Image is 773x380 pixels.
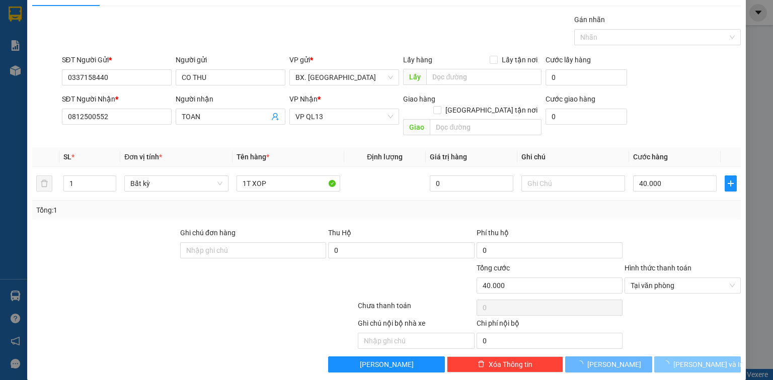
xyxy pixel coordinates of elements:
[176,93,285,105] div: Người nhận
[358,318,474,333] div: Ghi chú nội bộ nhà xe
[62,54,172,65] div: SĐT Người Gửi
[403,69,426,85] span: Lấy
[357,300,475,318] div: Chưa thanh toán
[430,153,467,161] span: Giá trị hàng
[498,54,542,65] span: Lấy tận nơi
[426,69,542,85] input: Dọc đường
[546,69,627,85] input: Cước lấy hàng
[360,359,414,370] span: [PERSON_NAME]
[574,16,605,24] label: Gán nhãn
[358,333,474,349] input: Nhập ghi chú
[237,153,269,161] span: Tên hàng
[725,179,736,187] span: plus
[180,229,236,237] label: Ghi chú đơn hàng
[633,153,668,161] span: Cước hàng
[63,153,71,161] span: SL
[328,356,444,372] button: [PERSON_NAME]
[478,360,485,368] span: delete
[576,360,587,367] span: loading
[36,205,299,216] div: Tổng: 1
[565,356,652,372] button: [PERSON_NAME]
[477,227,623,242] div: Phí thu hộ
[295,109,393,124] span: VP QL13
[673,359,744,370] span: [PERSON_NAME] và In
[295,70,393,85] span: BX. Ninh Sơn
[517,147,629,167] th: Ghi chú
[662,360,673,367] span: loading
[546,56,591,64] label: Cước lấy hàng
[367,153,403,161] span: Định lượng
[403,119,430,135] span: Giao
[725,175,737,192] button: plus
[587,359,641,370] span: [PERSON_NAME]
[403,56,432,64] span: Lấy hàng
[477,318,623,333] div: Chi phí nội bộ
[430,175,513,192] input: 0
[654,356,741,372] button: [PERSON_NAME] và In
[430,119,542,135] input: Dọc đường
[289,95,318,103] span: VP Nhận
[477,264,510,272] span: Tổng cước
[180,242,326,258] input: Ghi chú đơn hàng
[447,356,563,372] button: deleteXóa Thông tin
[546,109,627,125] input: Cước giao hàng
[441,105,542,116] span: [GEOGRAPHIC_DATA] tận nơi
[130,176,222,191] span: Bất kỳ
[625,264,691,272] label: Hình thức thanh toán
[328,229,351,237] span: Thu Hộ
[237,175,340,192] input: VD: Bàn, Ghế
[631,278,735,293] span: Tại văn phòng
[36,175,52,192] button: delete
[521,175,625,192] input: Ghi Chú
[271,113,279,121] span: user-add
[546,95,595,103] label: Cước giao hàng
[62,93,172,105] div: SĐT Người Nhận
[124,153,162,161] span: Đơn vị tính
[176,54,285,65] div: Người gửi
[289,54,399,65] div: VP gửi
[403,95,435,103] span: Giao hàng
[489,359,532,370] span: Xóa Thông tin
